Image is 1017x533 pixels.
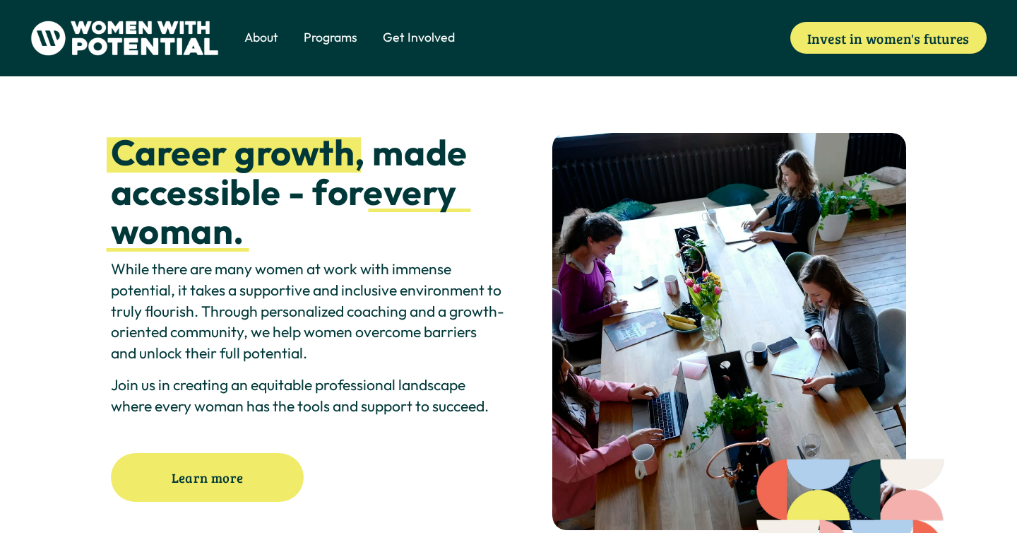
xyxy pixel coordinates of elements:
[111,129,475,214] strong: , made accessible - for
[111,259,505,363] p: While there are many women at work with immense potential, it takes a supportive and inclusive en...
[383,29,455,47] span: Get Involved
[304,29,357,47] span: Programs
[304,28,357,48] a: folder dropdown
[244,29,278,47] span: About
[383,28,455,48] a: folder dropdown
[111,375,505,416] p: Join us in creating an equitable professional landscape where every woman has the tools and suppo...
[790,22,987,54] a: Invest in women's futures
[111,169,464,254] strong: every woman.
[111,129,355,175] strong: Career growth
[30,20,219,56] img: Women With Potential
[244,28,278,48] a: folder dropdown
[111,453,304,502] a: Learn more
